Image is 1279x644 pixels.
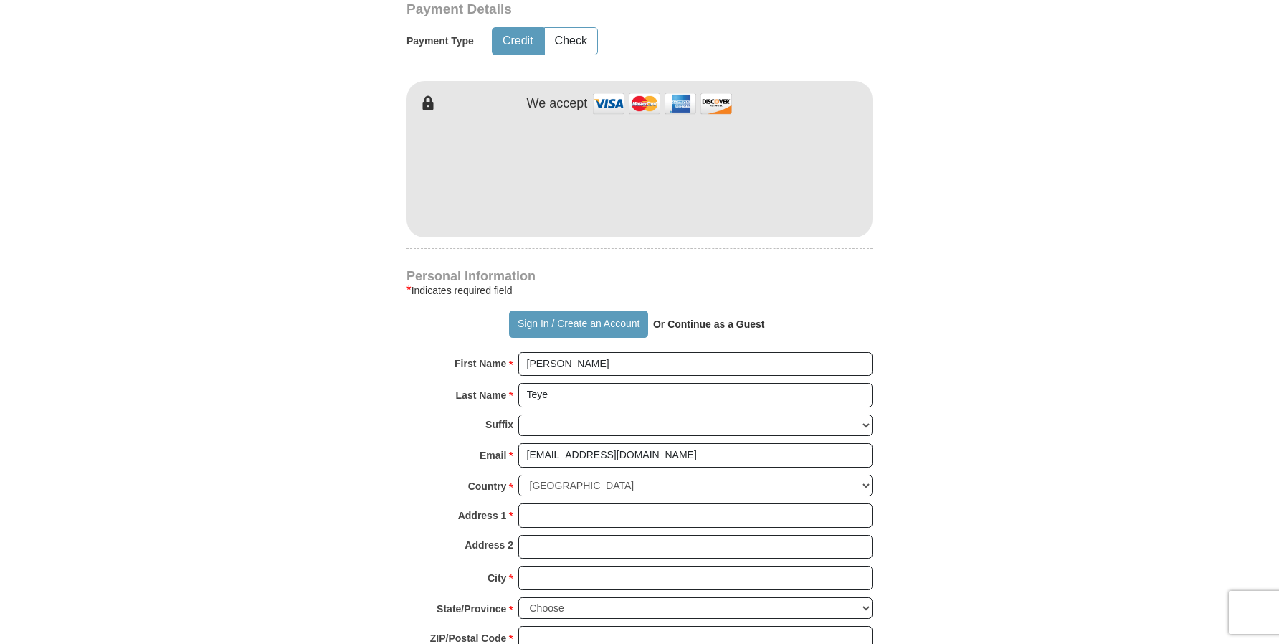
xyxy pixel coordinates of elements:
h4: Personal Information [406,270,873,282]
h4: We accept [527,96,588,112]
strong: State/Province [437,599,506,619]
h3: Payment Details [406,1,772,18]
button: Sign In / Create an Account [509,311,647,338]
strong: Email [480,445,506,465]
div: Indicates required field [406,282,873,299]
strong: Suffix [485,415,513,435]
strong: Country [468,476,507,496]
button: Check [545,28,597,55]
strong: First Name [455,354,506,374]
strong: City [488,568,506,588]
strong: Or Continue as a Guest [653,318,765,330]
strong: Last Name [456,385,507,405]
strong: Address 2 [465,535,513,555]
button: Credit [493,28,543,55]
h5: Payment Type [406,35,474,47]
img: credit cards accepted [591,88,734,119]
strong: Address 1 [458,506,507,526]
